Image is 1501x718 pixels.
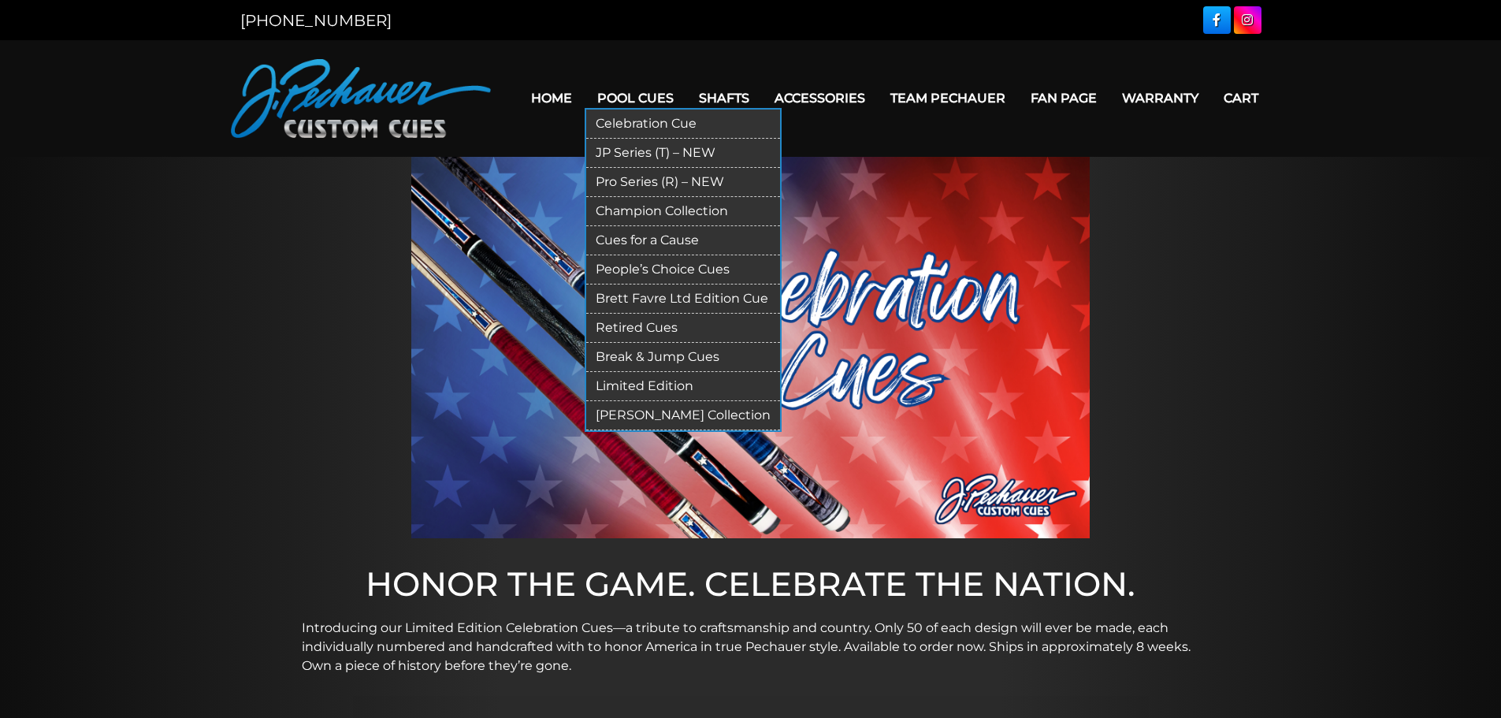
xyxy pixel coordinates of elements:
[586,255,780,285] a: People’s Choice Cues
[1109,78,1211,118] a: Warranty
[586,314,780,343] a: Retired Cues
[586,139,780,168] a: JP Series (T) – NEW
[585,78,686,118] a: Pool Cues
[762,78,878,118] a: Accessories
[240,11,392,30] a: [PHONE_NUMBER]
[586,197,780,226] a: Champion Collection
[686,78,762,118] a: Shafts
[586,372,780,401] a: Limited Edition
[586,110,780,139] a: Celebration Cue
[518,78,585,118] a: Home
[586,401,780,430] a: [PERSON_NAME] Collection
[231,59,491,138] img: Pechauer Custom Cues
[586,168,780,197] a: Pro Series (R) – NEW
[1211,78,1271,118] a: Cart
[878,78,1018,118] a: Team Pechauer
[586,343,780,372] a: Break & Jump Cues
[586,285,780,314] a: Brett Favre Ltd Edition Cue
[586,226,780,255] a: Cues for a Cause
[302,619,1200,675] p: Introducing our Limited Edition Celebration Cues—a tribute to craftsmanship and country. Only 50 ...
[1018,78,1109,118] a: Fan Page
